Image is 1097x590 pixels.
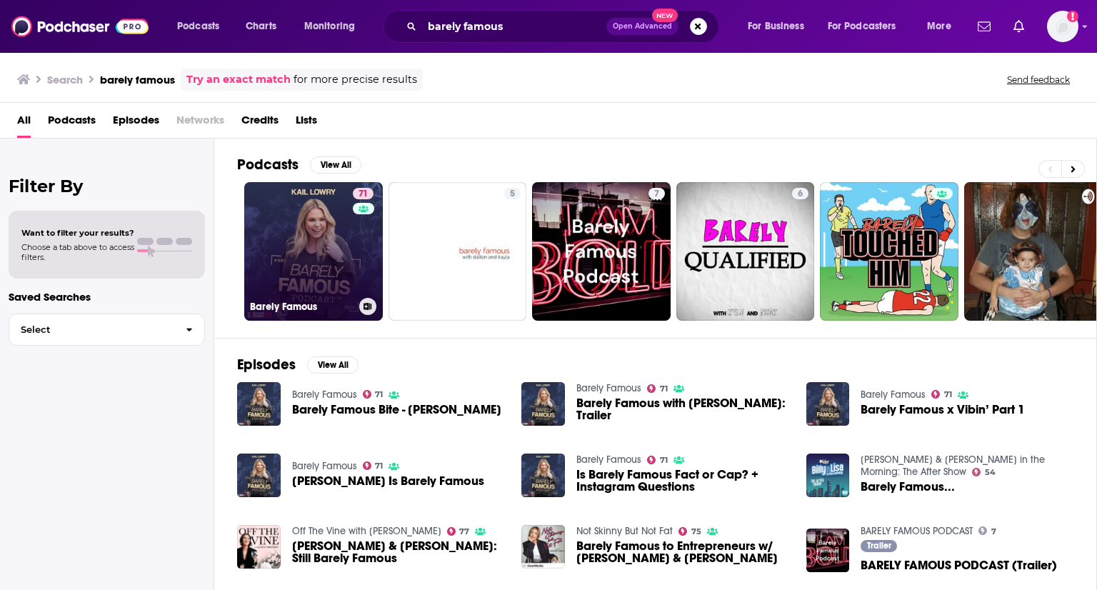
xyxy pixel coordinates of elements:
span: Barely Famous Bite - [PERSON_NAME] [292,404,501,416]
svg: Add a profile image [1067,11,1078,22]
span: 71 [375,391,383,398]
button: open menu [294,15,374,38]
span: 71 [375,463,383,469]
button: open menu [818,15,917,38]
h2: Episodes [237,356,296,374]
a: 71 [353,188,374,199]
a: 71 [363,390,384,399]
a: EpisodesView All [237,356,359,374]
img: User Profile [1047,11,1078,42]
a: Erin & Sara Foster: Still Barely Famous [292,540,505,564]
span: Podcasts [177,16,219,36]
span: Barely Famous to Entrepreneurs w/ [PERSON_NAME] & [PERSON_NAME] [576,540,789,564]
button: View All [307,356,359,374]
a: Barely Famous x Vibin’ Part 1 [806,382,850,426]
a: Show notifications dropdown [1008,14,1030,39]
span: 7 [991,529,996,535]
span: Logged in as GregKubie [1047,11,1078,42]
a: Alice Feeney Is Barely Famous [292,475,484,487]
h3: Barely Famous [250,301,354,313]
a: Barely Famous [576,454,641,466]
a: 7 [532,182,671,321]
button: Show profile menu [1047,11,1078,42]
span: 5 [510,187,515,201]
div: Search podcasts, credits, & more... [396,10,733,43]
a: 71 [931,390,952,399]
a: 71 [647,456,668,464]
a: Barely Famous to Entrepreneurs w/ Erin Foster & Sara Foster [576,540,789,564]
img: Barely Famous with Kail Lowry: Trailer [521,382,565,426]
h3: barely famous [100,73,175,86]
span: [PERSON_NAME] Is Barely Famous [292,475,484,487]
a: 77 [447,527,470,536]
a: Episodes [113,109,159,138]
a: Is Barely Famous Fact or Cap? + Instagram Questions [576,469,789,493]
span: 71 [660,386,668,392]
span: Barely Famous with [PERSON_NAME]: Trailer [576,397,789,421]
span: 75 [691,529,701,535]
a: 71Barely Famous [244,182,383,321]
h2: Podcasts [237,156,299,174]
a: Barely Famous [576,382,641,394]
span: For Podcasters [828,16,896,36]
a: PodcastsView All [237,156,361,174]
img: Podchaser - Follow, Share and Rate Podcasts [11,13,149,40]
button: open menu [738,15,822,38]
a: 7 [648,188,665,199]
a: 54 [972,468,996,476]
img: Barely Famous to Entrepreneurs w/ Erin Foster & Sara Foster [521,525,565,569]
a: Barely Famous [861,389,926,401]
span: 54 [985,469,996,476]
a: Barely Famous x Vibin’ Part 1 [861,404,1025,416]
span: Open Advanced [613,23,672,30]
button: View All [310,156,361,174]
a: Show notifications dropdown [972,14,996,39]
span: 71 [944,391,952,398]
a: Credits [241,109,279,138]
a: Not Skinny But Not Fat [576,525,673,537]
a: Barely Famous Bite - Isaac Rivera [237,382,281,426]
span: Select [9,325,174,334]
a: 5 [389,182,527,321]
a: Off The Vine with Kaitlyn Bristowe [292,525,441,537]
span: [PERSON_NAME] & [PERSON_NAME]: Still Barely Famous [292,540,505,564]
a: Barely Famous [292,389,357,401]
img: BARELY FAMOUS PODCAST (Trailer) [806,529,850,572]
img: Barely Famous... [806,454,850,497]
span: 77 [459,529,469,535]
a: 6 [792,188,808,199]
a: Barely Famous [292,460,357,472]
p: Saved Searches [9,290,205,304]
a: Barely Famous... [861,481,955,493]
a: Lists [296,109,317,138]
span: Choose a tab above to access filters. [21,242,134,262]
span: New [652,9,678,22]
h2: Filter By [9,176,205,196]
h3: Search [47,73,83,86]
img: Alice Feeney Is Barely Famous [237,454,281,497]
button: Select [9,314,205,346]
a: 7 [978,526,996,535]
span: 6 [798,187,803,201]
span: Monitoring [304,16,355,36]
a: Barely Famous with Kail Lowry: Trailer [576,397,789,421]
a: BARELY FAMOUS PODCAST (Trailer) [861,559,1057,571]
a: Billy & Lisa in the Morning: The After Show [861,454,1045,478]
a: All [17,109,31,138]
span: 71 [359,187,368,201]
a: 75 [678,527,701,536]
img: Erin & Sara Foster: Still Barely Famous [237,525,281,569]
button: Open AdvancedNew [606,18,678,35]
